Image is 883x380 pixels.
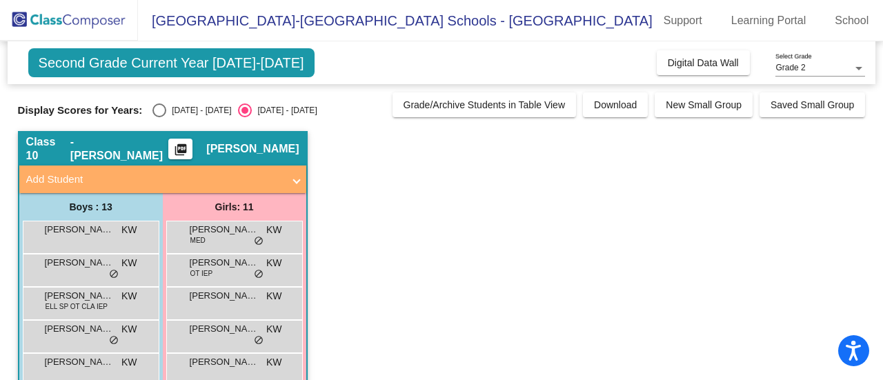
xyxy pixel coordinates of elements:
[28,48,315,77] span: Second Grade Current Year [DATE]-[DATE]
[824,10,880,32] a: School
[109,335,119,346] span: do_not_disturb_alt
[254,269,264,280] span: do_not_disturb_alt
[655,92,753,117] button: New Small Group
[26,172,283,188] mat-panel-title: Add Student
[190,268,213,279] span: OT IEP
[172,143,189,162] mat-icon: picture_as_pdf
[190,289,259,303] span: [PERSON_NAME]
[653,10,713,32] a: Support
[26,135,70,163] span: Class 10
[266,355,282,370] span: KW
[19,193,163,221] div: Boys : 13
[152,103,317,117] mat-radio-group: Select an option
[760,92,865,117] button: Saved Small Group
[163,193,306,221] div: Girls: 11
[666,99,742,110] span: New Small Group
[45,256,114,270] span: [PERSON_NAME]
[19,166,306,193] mat-expansion-panel-header: Add Student
[190,355,259,369] span: [PERSON_NAME]
[206,142,299,156] span: [PERSON_NAME]
[254,236,264,247] span: do_not_disturb_alt
[594,99,637,110] span: Download
[252,104,317,117] div: [DATE] - [DATE]
[775,63,805,72] span: Grade 2
[668,57,739,68] span: Digital Data Wall
[720,10,817,32] a: Learning Portal
[168,139,192,159] button: Print Students Details
[45,355,114,369] span: [PERSON_NAME]
[190,322,259,336] span: [PERSON_NAME]
[583,92,648,117] button: Download
[393,92,577,117] button: Grade/Archive Students in Table View
[70,135,169,163] span: - [PERSON_NAME]
[121,223,137,237] span: KW
[190,223,259,237] span: [PERSON_NAME]
[254,335,264,346] span: do_not_disturb_alt
[109,269,119,280] span: do_not_disturb_alt
[138,10,653,32] span: [GEOGRAPHIC_DATA]-[GEOGRAPHIC_DATA] Schools - [GEOGRAPHIC_DATA]
[266,289,282,303] span: KW
[266,223,282,237] span: KW
[657,50,750,75] button: Digital Data Wall
[45,223,114,237] span: [PERSON_NAME]
[18,104,143,117] span: Display Scores for Years:
[266,256,282,270] span: KW
[121,289,137,303] span: KW
[121,322,137,337] span: KW
[771,99,854,110] span: Saved Small Group
[166,104,231,117] div: [DATE] - [DATE]
[266,322,282,337] span: KW
[121,256,137,270] span: KW
[46,301,108,312] span: ELL SP OT CLA IEP
[121,355,137,370] span: KW
[404,99,566,110] span: Grade/Archive Students in Table View
[190,235,206,246] span: MED
[45,289,114,303] span: [PERSON_NAME]
[190,256,259,270] span: [PERSON_NAME]
[45,322,114,336] span: [PERSON_NAME]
